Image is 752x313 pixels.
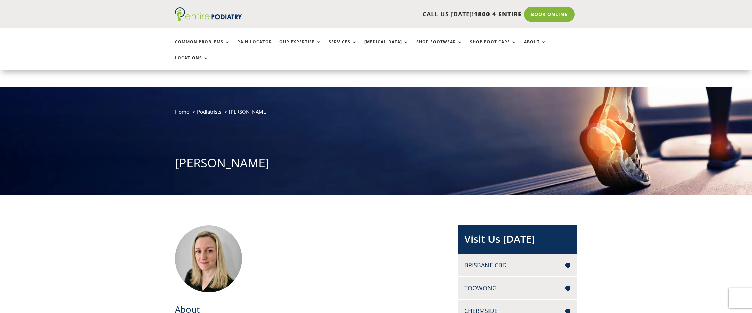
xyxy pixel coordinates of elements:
[464,261,570,269] h4: Brisbane CBD
[175,107,577,121] nav: breadcrumb
[175,7,242,21] img: logo (1)
[175,108,189,115] a: Home
[474,10,522,18] span: 1800 4 ENTIRE
[524,40,546,54] a: About
[279,40,321,54] a: Our Expertise
[268,10,522,19] p: CALL US [DATE]!
[524,7,575,22] a: Book Online
[175,225,242,292] img: Rachael Edmonds – Entire Podiatry podiatrist at Chermside, Kippa ring, North Lakes, Morayfield an...
[470,40,517,54] a: Shop Foot Care
[416,40,463,54] a: Shop Footwear
[175,40,230,54] a: Common Problems
[364,40,409,54] a: [MEDICAL_DATA]
[464,232,570,249] h2: Visit Us [DATE]
[175,16,242,23] a: Entire Podiatry
[464,284,570,292] h4: Toowong
[175,56,209,70] a: Locations
[329,40,357,54] a: Services
[197,108,221,115] a: Podiatrists
[175,154,577,175] h1: [PERSON_NAME]
[237,40,272,54] a: Pain Locator
[229,108,268,115] span: [PERSON_NAME]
